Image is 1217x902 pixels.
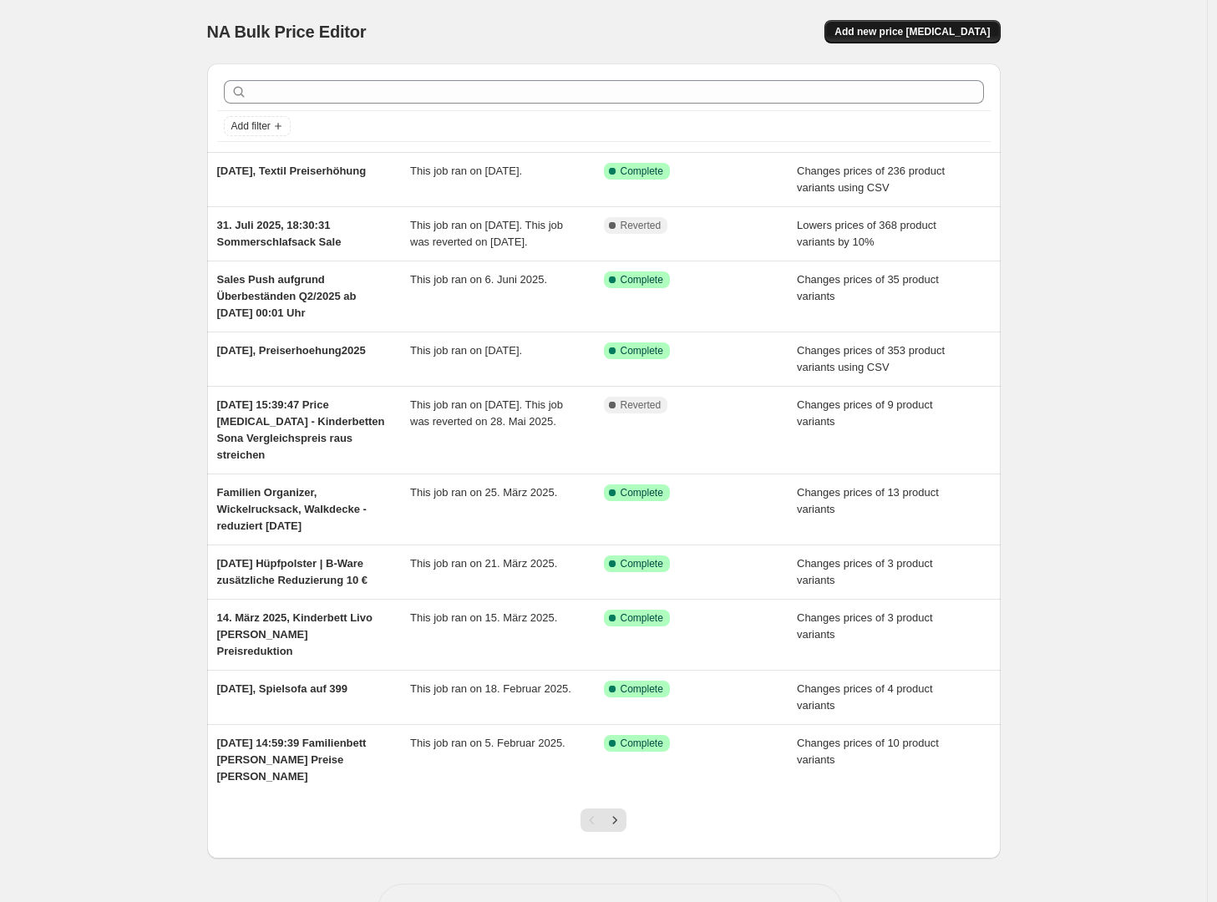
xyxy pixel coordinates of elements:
[621,557,663,570] span: Complete
[224,116,291,136] button: Add filter
[217,219,342,248] span: 31. Juli 2025, 18:30:31 Sommerschlafsack Sale
[410,486,557,499] span: This job ran on 25. März 2025.
[581,808,626,832] nav: Pagination
[621,219,662,232] span: Reverted
[834,25,990,38] span: Add new price [MEDICAL_DATA]
[217,344,366,357] span: [DATE], Preiserhoehung2025
[797,219,936,248] span: Lowers prices of 368 product variants by 10%
[217,611,373,657] span: 14. März 2025, Kinderbett Livo [PERSON_NAME] Preisreduktion
[410,611,557,624] span: This job ran on 15. März 2025.
[410,737,565,749] span: This job ran on 5. Februar 2025.
[621,273,663,286] span: Complete
[621,486,663,499] span: Complete
[621,398,662,412] span: Reverted
[797,273,939,302] span: Changes prices of 35 product variants
[797,682,933,712] span: Changes prices of 4 product variants
[621,682,663,696] span: Complete
[217,682,348,695] span: [DATE], Spielsofa auf 399
[797,344,945,373] span: Changes prices of 353 product variants using CSV
[621,165,663,178] span: Complete
[621,737,663,750] span: Complete
[231,119,271,133] span: Add filter
[797,557,933,586] span: Changes prices of 3 product variants
[217,737,367,783] span: [DATE] 14:59:39 Familienbett [PERSON_NAME] Preise [PERSON_NAME]
[797,165,945,194] span: Changes prices of 236 product variants using CSV
[410,219,563,248] span: This job ran on [DATE]. This job was reverted on [DATE].
[217,165,367,177] span: [DATE], Textil Preiserhöhung
[410,557,557,570] span: This job ran on 21. März 2025.
[410,344,522,357] span: This job ran on [DATE].
[797,611,933,641] span: Changes prices of 3 product variants
[410,165,522,177] span: This job ran on [DATE].
[797,486,939,515] span: Changes prices of 13 product variants
[207,23,367,41] span: NA Bulk Price Editor
[824,20,1000,43] button: Add new price [MEDICAL_DATA]
[797,737,939,766] span: Changes prices of 10 product variants
[217,486,367,532] span: Familien Organizer, Wickelrucksack, Walkdecke - reduziert [DATE]
[217,398,385,461] span: [DATE] 15:39:47 Price [MEDICAL_DATA] - Kinderbetten Sona Vergleichspreis raus streichen
[410,273,547,286] span: This job ran on 6. Juni 2025.
[797,398,933,428] span: Changes prices of 9 product variants
[217,557,368,586] span: [DATE] Hüpfpolster | B-Ware zusätzliche Reduzierung 10 €
[621,344,663,357] span: Complete
[603,808,626,832] button: Next
[217,273,357,319] span: Sales Push aufgrund Überbeständen Q2/2025 ab [DATE] 00:01 Uhr
[621,611,663,625] span: Complete
[410,682,571,695] span: This job ran on 18. Februar 2025.
[410,398,563,428] span: This job ran on [DATE]. This job was reverted on 28. Mai 2025.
